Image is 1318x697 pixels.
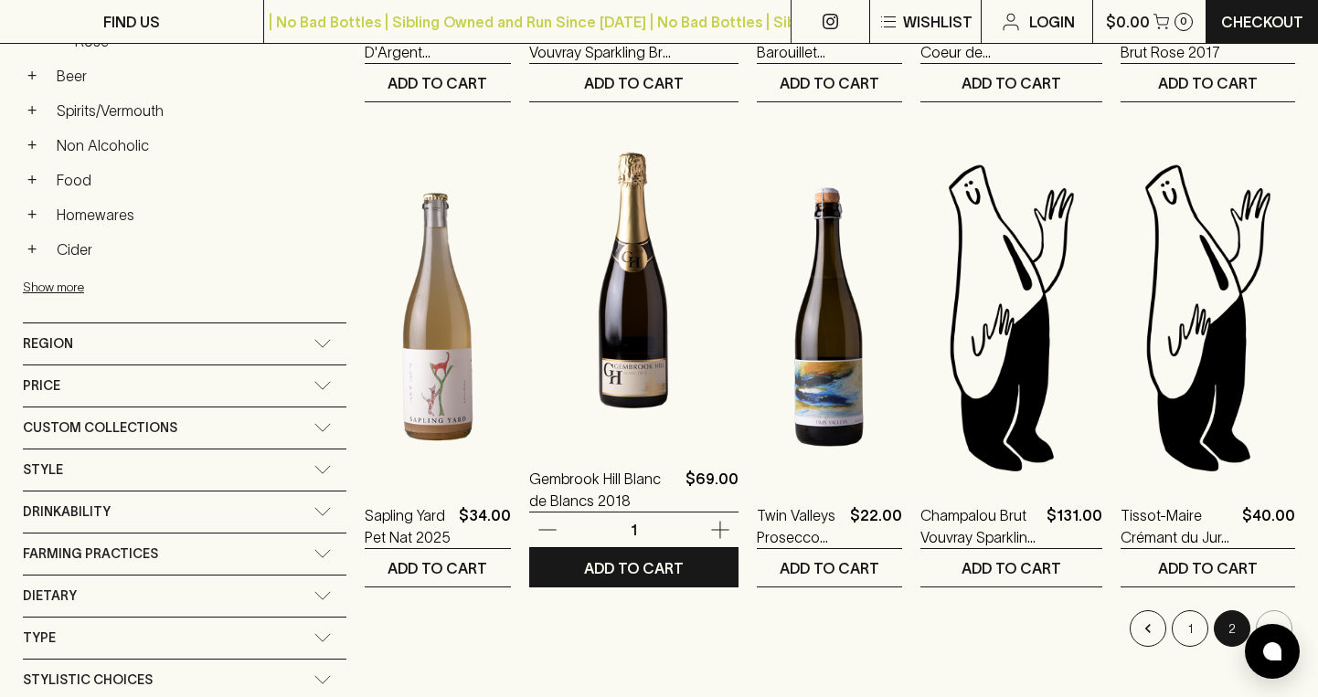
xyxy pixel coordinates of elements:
[1180,16,1187,26] p: 0
[757,504,843,548] a: Twin Valleys Prosecco 2024
[920,64,1102,101] button: ADD TO CART
[23,449,346,491] div: Style
[459,504,511,548] p: $34.00
[1121,157,1295,477] img: Blackhearts & Sparrows Man
[23,491,346,533] div: Drinkability
[529,549,739,586] button: ADD TO CART
[850,504,902,548] p: $22.00
[686,468,739,512] p: $69.00
[365,549,510,586] button: ADD TO CART
[23,365,346,407] div: Price
[23,618,346,659] div: Type
[757,157,902,477] img: Twin Valleys Prosecco 2024
[962,557,1061,579] p: ADD TO CART
[23,576,346,617] div: Dietary
[920,157,1102,477] img: Blackhearts & Sparrows Man
[23,375,60,397] span: Price
[1121,504,1235,548] a: Tissot-Maire Crémant du Jura Lapiaz Brut NV
[584,557,684,579] p: ADD TO CART
[780,557,879,579] p: ADD TO CART
[611,520,655,540] p: 1
[23,333,73,355] span: Region
[1242,504,1295,548] p: $40.00
[23,407,346,449] div: Custom Collections
[920,504,1039,548] a: Champalou Brut Vouvray Sparkling Chenin Blanc NV MAGNUM
[48,199,346,230] a: Homewares
[920,549,1102,586] button: ADD TO CART
[365,610,1295,647] nav: pagination navigation
[388,72,487,94] p: ADD TO CART
[780,72,879,94] p: ADD TO CART
[365,64,510,101] button: ADD TO CART
[757,64,902,101] button: ADD TO CART
[1214,610,1250,647] button: page 2
[23,206,41,224] button: +
[388,557,487,579] p: ADD TO CART
[1130,610,1166,647] button: Go to previous page
[48,130,346,161] a: Non Alcoholic
[48,164,346,195] a: Food
[1047,504,1102,548] p: $131.00
[23,136,41,154] button: +
[1158,72,1258,94] p: ADD TO CART
[529,468,678,512] a: Gembrook Hill Blanc de Blancs 2018
[1106,11,1150,33] p: $0.00
[1029,11,1075,33] p: Login
[23,323,346,364] div: Region
[23,101,41,120] button: +
[1158,557,1258,579] p: ADD TO CART
[103,11,160,33] p: FIND US
[757,549,902,586] button: ADD TO CART
[23,533,346,575] div: Farming Practices
[23,669,153,692] span: Stylistic Choices
[1121,549,1295,586] button: ADD TO CART
[529,121,739,440] img: Gembrook Hill Blanc de Blancs 2018
[48,234,346,265] a: Cider
[23,417,177,439] span: Custom Collections
[23,501,111,523] span: Drinkability
[48,60,346,91] a: Beer
[23,543,158,565] span: Farming Practices
[529,64,739,101] button: ADD TO CART
[23,171,41,189] button: +
[365,504,451,548] a: Sapling Yard Pet Nat 2025
[23,269,262,306] button: Show more
[23,627,56,649] span: Type
[48,95,346,126] a: Spirits/Vermouth
[962,72,1061,94] p: ADD TO CART
[365,157,510,477] img: Sapling Yard Pet Nat 2025
[23,459,63,481] span: Style
[1172,610,1208,647] button: Go to page 1
[23,240,41,259] button: +
[1263,642,1281,660] img: bubble-icon
[584,72,684,94] p: ADD TO CART
[23,585,77,607] span: Dietary
[1221,11,1303,33] p: Checkout
[903,11,973,33] p: Wishlist
[1121,64,1295,101] button: ADD TO CART
[23,67,41,85] button: +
